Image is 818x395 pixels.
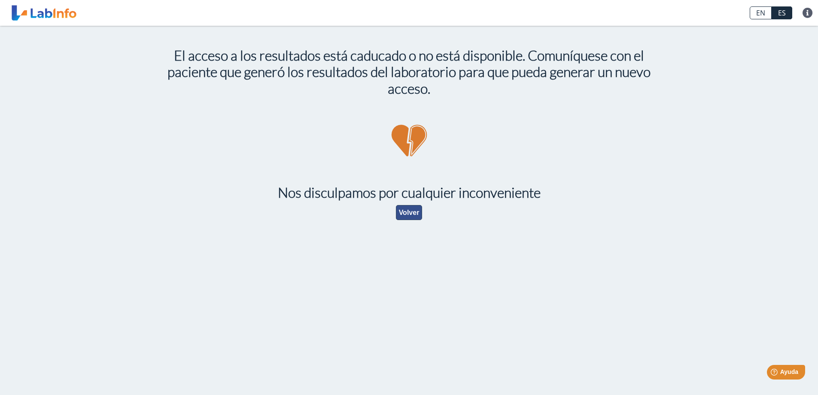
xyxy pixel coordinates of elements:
h1: Nos disculpamos por cualquier inconveniente [164,184,654,201]
button: Volver [396,205,423,220]
a: ES [772,6,792,19]
iframe: Help widget launcher [742,361,809,386]
a: EN [750,6,772,19]
h1: El acceso a los resultados está caducado o no está disponible. Comuníquese con el paciente que ge... [164,47,654,97]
